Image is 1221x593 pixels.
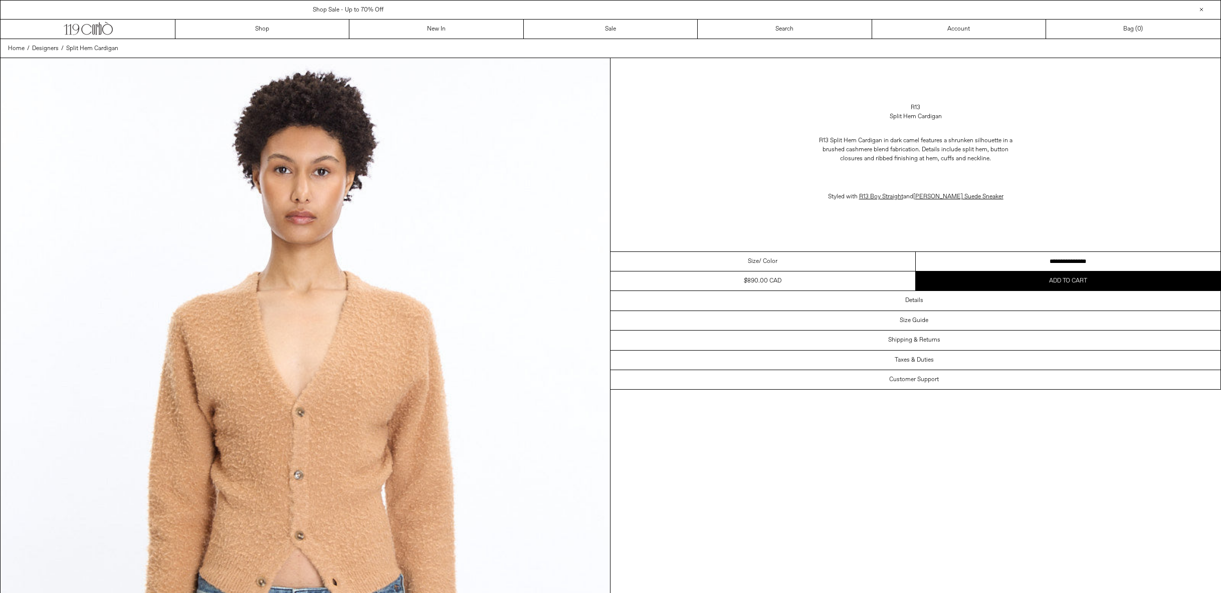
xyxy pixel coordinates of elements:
[872,20,1046,39] a: Account
[816,187,1016,206] p: Styled with
[1046,20,1220,39] a: Bag ()
[698,20,872,39] a: Search
[66,45,118,53] span: Split Hem Cardigan
[27,44,30,53] span: /
[313,6,383,14] a: Shop Sale - Up to 70% Off
[888,337,940,344] h3: Shipping & Returns
[524,20,698,39] a: Sale
[1137,25,1141,33] span: 0
[1137,25,1143,34] span: )
[816,131,1016,168] p: R13 Split Hem Cardigan in dark camel features a shrunken silhouette in a brushed cashmere blend f...
[895,357,934,364] h3: Taxes & Duties
[175,20,349,39] a: Shop
[905,297,923,304] h3: Details
[66,44,118,53] a: Split Hem Cardigan
[32,45,59,53] span: Designers
[61,44,64,53] span: /
[858,193,1003,201] span: and
[748,257,759,266] span: Size
[900,317,928,324] h3: Size Guide
[32,44,59,53] a: Designers
[911,103,920,112] a: R13
[349,20,523,39] a: New In
[889,376,939,383] h3: Customer Support
[859,193,903,201] span: R13 Boy Straight
[1049,277,1087,285] span: Add to cart
[858,193,903,201] a: R13 Boy Straight
[913,193,1003,201] a: [PERSON_NAME] Suede Sneaker
[744,276,781,285] div: $890.00 CAD
[8,44,25,53] a: Home
[759,257,777,266] span: / Color
[916,271,1221,290] button: Add to cart
[8,45,25,53] span: Home
[890,112,942,121] div: Split Hem Cardigan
